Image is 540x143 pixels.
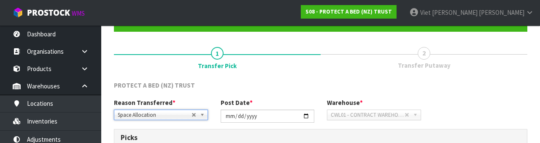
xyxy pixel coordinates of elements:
[211,47,224,60] span: 1
[479,8,524,16] span: [PERSON_NAME]
[221,110,315,123] input: Post Date
[72,9,85,17] small: WMS
[114,81,195,89] span: PROTECT A BED (NZ) TRUST
[114,98,175,107] label: Reason Transferred
[331,110,405,120] span: CWL01 - CONTRACT WAREHOUSING [GEOGRAPHIC_DATA]
[305,8,392,15] strong: S08 - PROTECT A BED (NZ) TRUST
[13,7,23,18] img: cube-alt.png
[198,61,237,70] span: Transfer Pick
[327,98,363,107] label: Warehouse
[420,8,478,16] span: Viet [PERSON_NAME]
[118,110,192,120] span: Space Allocation
[418,47,430,60] span: 2
[398,61,451,70] span: Transfer Putaway
[301,5,397,19] a: S08 - PROTECT A BED (NZ) TRUST
[221,98,253,107] label: Post Date
[121,134,521,142] h3: Picks
[27,7,70,18] span: ProStock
